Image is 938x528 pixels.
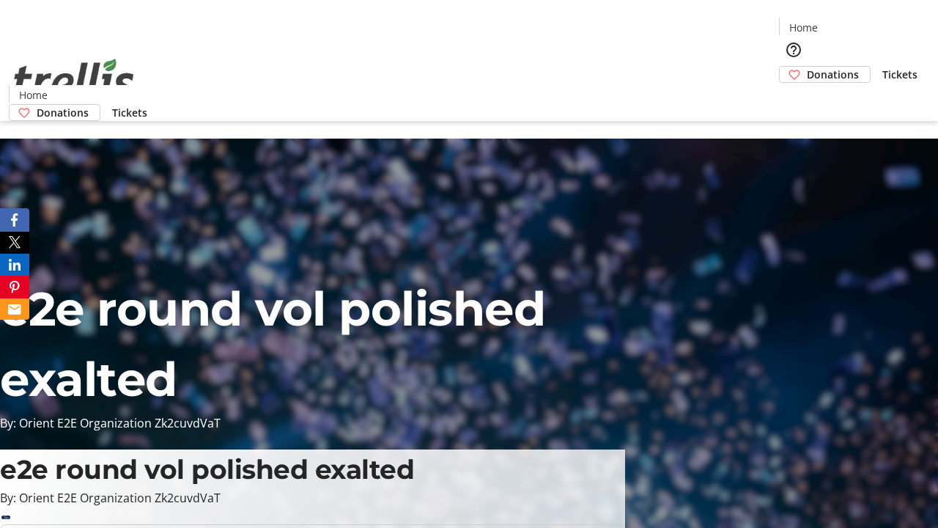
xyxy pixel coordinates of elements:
a: Tickets [871,67,929,82]
a: Home [10,87,56,103]
a: Donations [9,104,100,121]
a: Home [780,20,827,35]
a: Donations [779,66,871,83]
button: Cart [779,83,808,112]
span: Home [789,20,818,35]
span: Donations [37,105,89,120]
a: Tickets [100,105,159,120]
button: Help [779,35,808,65]
span: Tickets [112,105,147,120]
span: Tickets [882,67,917,82]
img: Orient E2E Organization Zk2cuvdVaT's Logo [9,43,139,116]
span: Home [19,87,48,103]
span: Donations [807,67,859,82]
